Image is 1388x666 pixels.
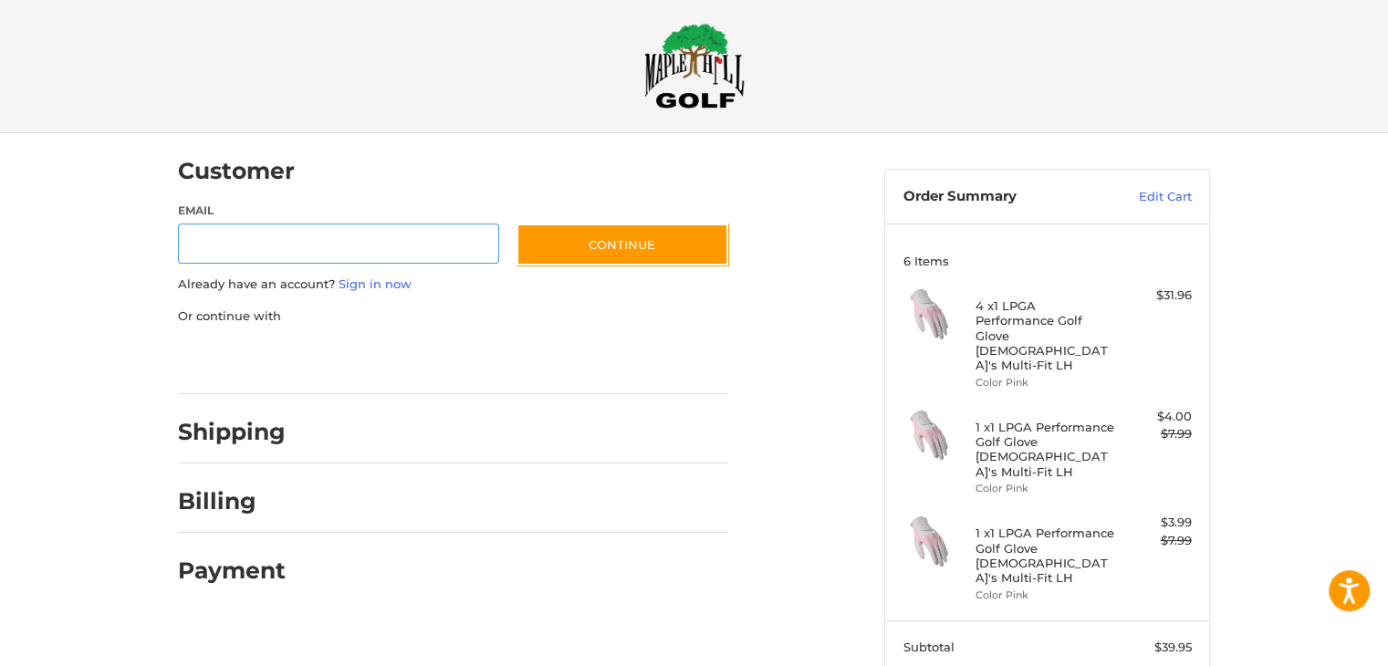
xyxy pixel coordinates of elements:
li: Color Pink [976,588,1115,603]
h2: Billing [178,487,285,515]
li: Color Pink [976,481,1115,496]
div: $3.99 [1120,514,1192,532]
h2: Shipping [178,418,286,446]
div: $7.99 [1120,532,1192,550]
p: Or continue with [178,307,728,326]
button: Continue [517,224,728,265]
iframe: PayPal-venmo [482,343,619,376]
h3: 6 Items [903,254,1192,268]
h4: 1 x 1 LPGA Performance Golf Glove [DEMOGRAPHIC_DATA]'s Multi-Fit LH [976,526,1115,585]
li: Color Pink [976,375,1115,390]
h3: Order Summary [903,188,1100,206]
h2: Customer [178,157,295,185]
h4: 4 x 1 LPGA Performance Golf Glove [DEMOGRAPHIC_DATA]'s Multi-Fit LH [976,298,1115,372]
span: $39.95 [1154,640,1192,654]
iframe: PayPal-paypal [172,343,309,376]
h4: 1 x 1 LPGA Performance Golf Glove [DEMOGRAPHIC_DATA]'s Multi-Fit LH [976,420,1115,479]
div: $31.96 [1120,286,1192,305]
p: Already have an account? [178,276,728,294]
div: $7.99 [1120,425,1192,443]
span: Subtotal [903,640,955,654]
a: Edit Cart [1100,188,1192,206]
img: Maple Hill Golf [644,23,745,109]
iframe: PayPal-paylater [327,343,464,376]
h2: Payment [178,557,286,585]
label: Email [178,203,499,219]
div: $4.00 [1120,408,1192,426]
a: Sign in now [339,276,412,291]
iframe: Google Customer Reviews [1237,617,1388,666]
